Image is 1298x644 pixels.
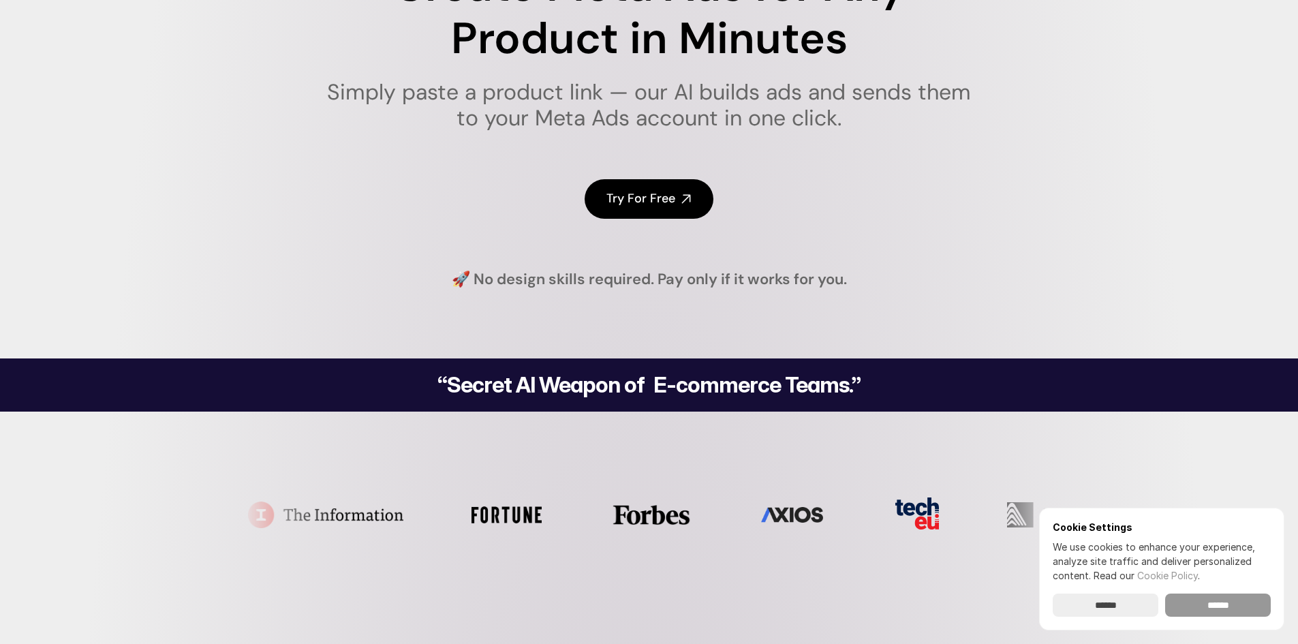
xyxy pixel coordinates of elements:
span: Read our . [1094,570,1200,581]
h2: “Secret AI Weapon of E-commerce Teams.” [403,374,896,396]
p: We use cookies to enhance your experience, analyze site traffic and deliver personalized content. [1053,540,1271,583]
h6: Cookie Settings [1053,521,1271,533]
a: Cookie Policy [1137,570,1198,581]
h4: 🚀 No design skills required. Pay only if it works for you. [452,269,847,290]
h1: Simply paste a product link — our AI builds ads and sends them to your Meta Ads account in one cl... [318,79,980,132]
a: Try For Free [585,179,713,218]
h4: Try For Free [606,190,675,207]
